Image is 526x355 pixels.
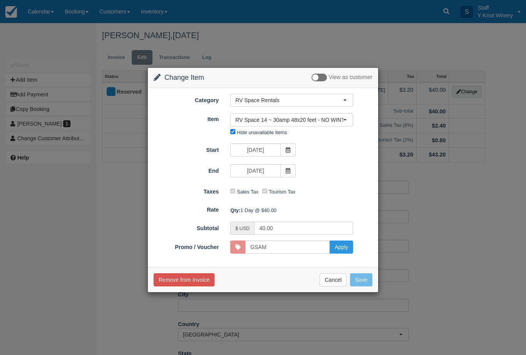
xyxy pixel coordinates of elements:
strong: Qty [230,207,240,213]
label: Tourism Tax [269,189,295,195]
label: Rate [148,203,224,214]
div: 1 Day @ $40.00 [224,204,378,217]
button: RV Space 14 ~ 30amp 48x20 feet - NO WINTER WATER [230,113,353,126]
button: Save [350,273,372,286]
span: Change Item [164,74,204,81]
label: Category [148,94,224,104]
label: Start [148,143,224,154]
span: RV Space Rentals [235,96,343,104]
span: RV Space 14 ~ 30amp 48x20 feet - NO WINTER WATER [235,116,343,124]
label: Item [148,113,224,123]
label: End [148,164,224,175]
button: RV Space Rentals [230,94,353,107]
span: View as customer [329,74,372,81]
button: Remove from Invoice [154,273,214,286]
label: Taxes [148,185,224,196]
label: Subtotal [148,222,224,232]
label: Hide unavailable items [237,130,287,135]
button: Cancel [320,273,347,286]
label: Sales Tax [237,189,258,195]
small: $ USD [235,226,250,231]
label: Promo / Voucher [148,241,224,251]
button: Apply [330,241,353,254]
